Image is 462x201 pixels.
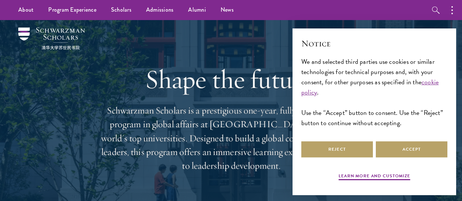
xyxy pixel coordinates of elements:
[376,141,447,158] button: Accept
[100,64,363,94] h1: Shape the future.
[18,27,85,50] img: Schwarzman Scholars
[100,104,363,173] p: Schwarzman Scholars is a prestigious one-year, fully funded master’s program in global affairs at...
[301,141,373,158] button: Reject
[301,77,439,97] a: cookie policy
[301,37,447,50] h2: Notice
[301,57,447,128] div: We and selected third parties use cookies or similar technologies for technical purposes and, wit...
[339,173,410,181] button: Learn more and customize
